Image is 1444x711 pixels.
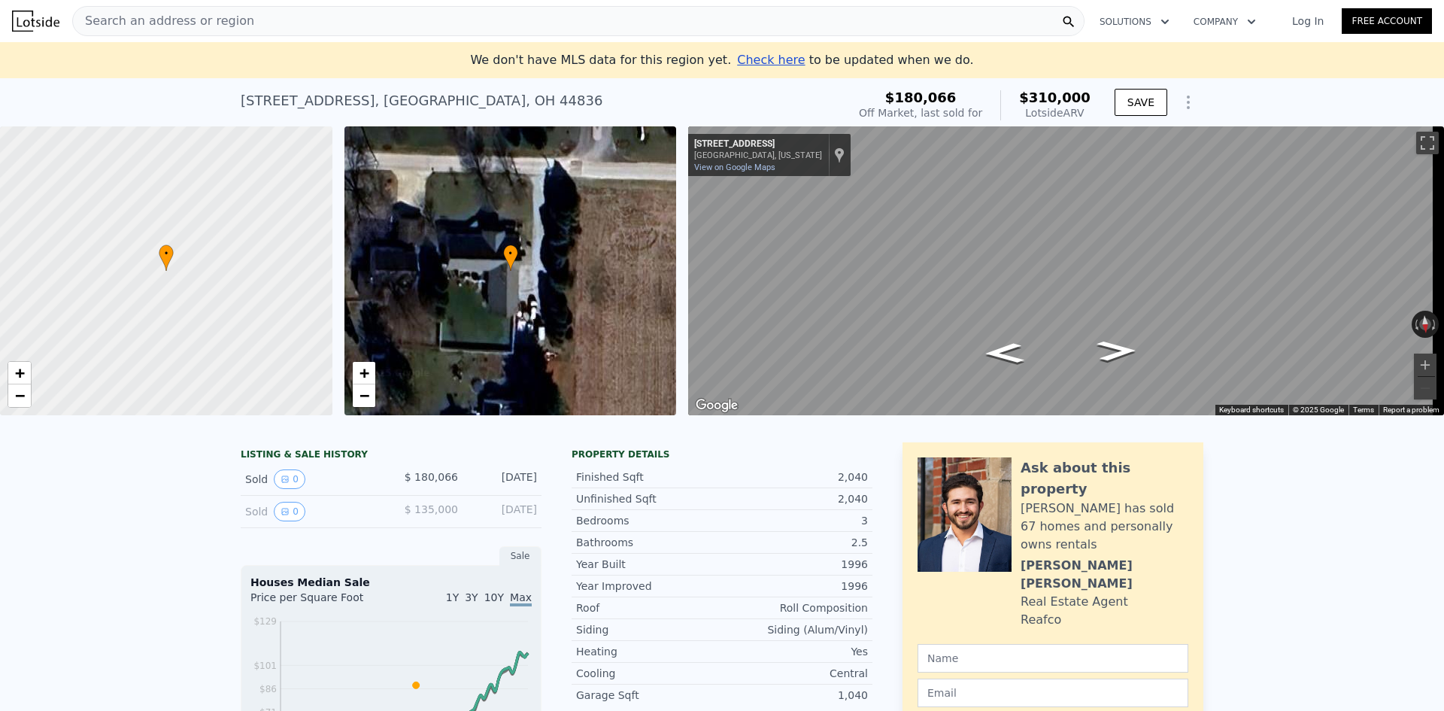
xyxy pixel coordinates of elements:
span: $180,066 [885,90,957,105]
span: − [15,386,25,405]
path: Go East, Academy St [968,338,1042,368]
div: Real Estate Agent [1021,593,1128,611]
button: Show Options [1173,87,1203,117]
div: Roll Composition [722,600,868,615]
div: [DATE] [470,469,537,489]
span: $ 180,066 [405,471,458,483]
div: Roof [576,600,722,615]
a: Terms [1353,406,1374,414]
button: Rotate counterclockwise [1412,311,1420,338]
div: Central [722,666,868,681]
span: $ 135,000 [405,503,458,515]
div: LISTING & SALE HISTORY [241,448,541,463]
tspan: $86 [259,684,277,694]
span: $310,000 [1019,90,1091,105]
span: Check here [737,53,805,67]
span: Search an address or region [73,12,254,30]
button: Toggle fullscreen view [1416,132,1439,154]
path: Go West, Academy St [1080,336,1154,366]
div: to be updated when we do. [737,51,973,69]
button: Solutions [1088,8,1182,35]
a: Log In [1274,14,1342,29]
button: Zoom out [1414,377,1436,400]
a: Zoom in [353,362,375,384]
button: Reset the view [1418,310,1432,338]
div: Property details [572,448,872,460]
a: Report a problem [1383,406,1439,414]
a: Open this area in Google Maps (opens a new window) [692,396,742,415]
a: View on Google Maps [694,163,775,172]
div: Year Built [576,557,722,572]
div: Map [688,126,1444,415]
a: Zoom in [8,362,31,384]
div: 2,040 [722,469,868,485]
div: Unfinished Sqft [576,491,722,506]
button: Keyboard shortcuts [1219,405,1284,415]
div: 1,040 [722,688,868,703]
div: Siding (Alum/Vinyl) [722,622,868,637]
div: Reafco [1021,611,1061,629]
span: − [359,386,369,405]
div: [PERSON_NAME] has sold 67 homes and personally owns rentals [1021,500,1188,554]
div: [PERSON_NAME] [PERSON_NAME] [1021,557,1188,593]
div: Heating [576,644,722,659]
div: Siding [576,622,722,637]
div: Price per Square Foot [250,590,391,614]
span: • [159,247,174,260]
div: Garage Sqft [576,688,722,703]
button: Rotate clockwise [1431,311,1439,338]
tspan: $129 [253,616,277,627]
div: 3 [722,513,868,528]
div: Sold [245,502,379,521]
span: 1Y [446,591,459,603]
tspan: $101 [253,661,277,671]
input: Email [918,679,1188,707]
button: View historical data [274,502,305,521]
div: [STREET_ADDRESS] [694,138,822,150]
a: Zoom out [8,384,31,407]
div: Year Improved [576,579,722,594]
span: © 2025 Google [1293,406,1344,414]
div: We don't have MLS data for this region yet. [470,51,973,69]
button: SAVE [1115,89,1167,116]
div: Sold [245,469,379,489]
div: • [159,245,174,271]
span: 3Y [465,591,478,603]
img: Google [692,396,742,415]
button: Zoom in [1414,354,1436,376]
div: [STREET_ADDRESS] , [GEOGRAPHIC_DATA] , OH 44836 [241,90,602,111]
span: + [15,363,25,382]
div: 2.5 [722,535,868,550]
div: Lotside ARV [1019,105,1091,120]
a: Show location on map [834,147,845,163]
a: Zoom out [353,384,375,407]
button: View historical data [274,469,305,489]
span: + [359,363,369,382]
span: 10Y [484,591,504,603]
div: Bathrooms [576,535,722,550]
input: Name [918,644,1188,673]
img: Lotside [12,11,59,32]
a: Free Account [1342,8,1432,34]
div: [DATE] [470,502,537,521]
div: Yes [722,644,868,659]
div: Ask about this property [1021,457,1188,500]
div: 1996 [722,557,868,572]
div: • [503,245,518,271]
div: Cooling [576,666,722,681]
div: Street View [688,126,1444,415]
button: Company [1182,8,1268,35]
span: Max [510,591,532,606]
div: [GEOGRAPHIC_DATA], [US_STATE] [694,150,822,160]
div: 2,040 [722,491,868,506]
div: 1996 [722,579,868,594]
span: • [503,247,518,260]
div: Sale [499,546,541,566]
div: Finished Sqft [576,469,722,485]
div: Bedrooms [576,513,722,528]
div: Houses Median Sale [250,575,532,590]
div: Off Market, last sold for [859,105,982,120]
